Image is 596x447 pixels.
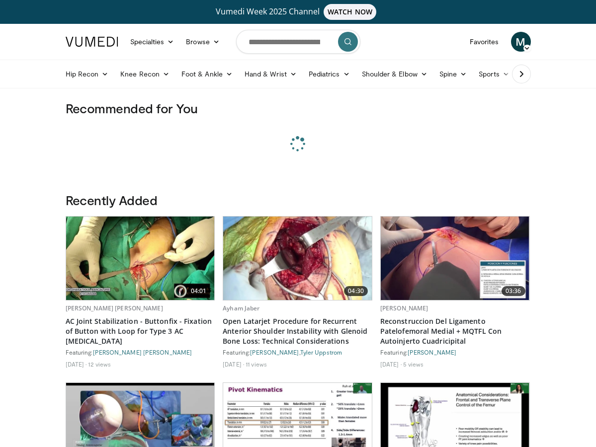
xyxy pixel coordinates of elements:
a: Ayham Jaber [223,304,259,312]
h3: Recommended for You [66,100,531,116]
span: WATCH NOW [324,4,376,20]
div: Featuring: [66,348,215,356]
a: Favorites [464,32,505,52]
a: Sports [473,64,515,84]
a: Foot & Ankle [175,64,239,84]
a: [PERSON_NAME] [408,349,456,356]
div: Featuring: , [223,348,372,356]
span: 04:30 [344,286,368,296]
a: Shoulder & Elbow [356,64,433,84]
a: Hip Recon [60,64,115,84]
span: 04:01 [187,286,211,296]
li: 11 views [246,360,267,368]
h3: Recently Added [66,192,531,208]
li: 12 views [88,360,111,368]
li: [DATE] [223,360,244,368]
a: Reconstruccion Del Ligamento Patelofemoral Medial + MQTFL Con Autoinjerto Cuadricipital [380,316,530,346]
a: Specialties [124,32,180,52]
div: Featuring: [380,348,530,356]
a: Tyler Uppstrom [300,349,342,356]
span: 03:36 [502,286,525,296]
a: 04:30 [223,217,372,300]
a: [PERSON_NAME] [PERSON_NAME] [93,349,192,356]
a: Hand & Wrist [239,64,303,84]
a: Vumedi Week 2025 ChannelWATCH NOW [60,4,537,20]
a: Spine [433,64,473,84]
a: [PERSON_NAME] [PERSON_NAME] [66,304,163,312]
li: [DATE] [66,360,87,368]
img: 48f6f21f-43ea-44b1-a4e1-5668875d038e.620x360_q85_upscale.jpg [381,217,529,300]
img: c2f644dc-a967-485d-903d-283ce6bc3929.620x360_q85_upscale.jpg [66,217,214,300]
img: VuMedi Logo [66,37,118,47]
li: [DATE] [380,360,402,368]
a: AC Joint Stabilization - Buttonfix - Fixation of Button with Loop for Type 3 AC [MEDICAL_DATA] [66,316,215,346]
a: [PERSON_NAME] [250,349,299,356]
a: [PERSON_NAME] [380,304,428,312]
a: M [511,32,531,52]
a: Browse [180,32,226,52]
img: 2b2da37e-a9b6-423e-b87e-b89ec568d167.620x360_q85_upscale.jpg [223,217,371,300]
a: 03:36 [381,217,529,300]
input: Search topics, interventions [236,30,360,54]
a: Pediatrics [303,64,356,84]
a: Open Latarjet Procedure for Recurrent Anterior Shoulder Instability with Glenoid Bone Loss: Techn... [223,316,372,346]
a: 04:01 [66,217,215,300]
li: 5 views [403,360,424,368]
a: Knee Recon [114,64,175,84]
